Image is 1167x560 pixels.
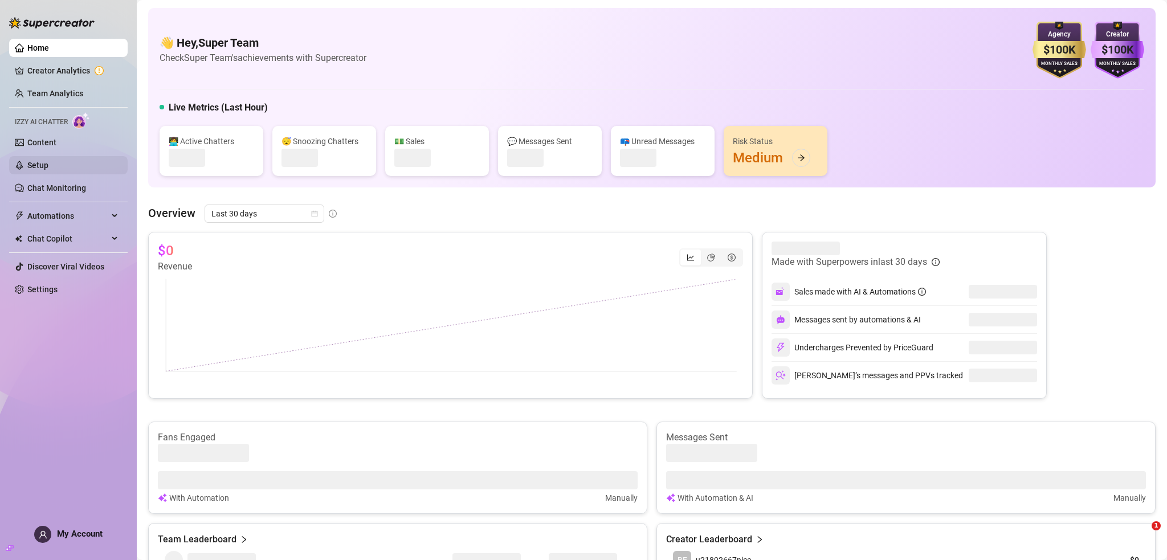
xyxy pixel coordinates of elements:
[27,207,108,225] span: Automations
[240,533,248,546] span: right
[679,248,743,267] div: segmented control
[27,89,83,98] a: Team Analytics
[1091,41,1144,59] div: $100K
[776,287,786,297] img: svg%3e
[772,366,963,385] div: [PERSON_NAME]’s messages and PPVs tracked
[15,117,68,128] span: Izzy AI Chatter
[776,370,786,381] img: svg%3e
[666,492,675,504] img: svg%3e
[158,260,192,273] article: Revenue
[772,255,927,269] article: Made with Superpowers in last 30 days
[678,492,753,504] article: With Automation & AI
[756,533,764,546] span: right
[6,544,14,552] span: build
[772,310,921,329] div: Messages sent by automations & AI
[794,285,926,298] div: Sales made with AI & Automations
[1091,22,1144,79] img: purple-badge-B9DA21FR.svg
[72,112,90,129] img: AI Chatter
[27,43,49,52] a: Home
[797,154,805,162] span: arrow-right
[169,101,268,115] h5: Live Metrics (Last Hour)
[1033,41,1086,59] div: $100K
[666,533,752,546] article: Creator Leaderboard
[27,138,56,147] a: Content
[281,135,367,148] div: 😴 Snoozing Chatters
[707,254,715,261] span: pie-chart
[160,35,366,51] h4: 👋 Hey, Super Team
[15,235,22,243] img: Chat Copilot
[27,230,108,248] span: Chat Copilot
[918,288,926,296] span: info-circle
[329,210,337,218] span: info-circle
[148,205,195,222] article: Overview
[39,530,47,539] span: user
[27,285,58,294] a: Settings
[27,161,48,170] a: Setup
[1128,521,1156,549] iframe: Intercom live chat
[158,431,638,444] article: Fans Engaged
[772,338,933,357] div: Undercharges Prevented by PriceGuard
[57,529,103,539] span: My Account
[776,315,785,324] img: svg%3e
[733,135,818,148] div: Risk Status
[1091,60,1144,68] div: Monthly Sales
[507,135,593,148] div: 💬 Messages Sent
[776,342,786,353] img: svg%3e
[1033,60,1086,68] div: Monthly Sales
[27,262,104,271] a: Discover Viral Videos
[211,205,317,222] span: Last 30 days
[666,431,1146,444] article: Messages Sent
[394,135,480,148] div: 💵 Sales
[158,242,174,260] article: $0
[1091,29,1144,40] div: Creator
[687,254,695,261] span: line-chart
[311,210,318,217] span: calendar
[27,62,119,80] a: Creator Analytics exclamation-circle
[1033,22,1086,79] img: gold-badge-CigiZidd.svg
[160,51,366,65] article: Check Super Team's achievements with Supercreator
[158,492,167,504] img: svg%3e
[605,492,638,504] article: Manually
[1113,492,1146,504] article: Manually
[728,254,736,261] span: dollar-circle
[169,135,254,148] div: 👩‍💻 Active Chatters
[1033,29,1086,40] div: Agency
[27,183,86,193] a: Chat Monitoring
[15,211,24,220] span: thunderbolt
[932,258,940,266] span: info-circle
[9,17,95,28] img: logo-BBDzfeDw.svg
[1152,521,1161,530] span: 1
[158,533,236,546] article: Team Leaderboard
[620,135,705,148] div: 📪 Unread Messages
[169,492,229,504] article: With Automation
